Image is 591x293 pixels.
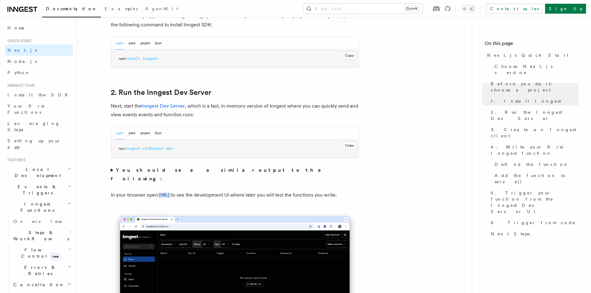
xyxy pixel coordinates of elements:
button: pnpm [141,127,150,140]
a: Leveraging Steps [5,118,73,135]
button: yarn [128,127,136,140]
button: Inngest Functions [5,198,73,216]
span: Quick start [5,38,32,43]
h4: On this page [485,40,579,50]
kbd: Ctrl+K [405,6,419,12]
span: Next.js [7,48,37,53]
code: [URL] [158,193,171,198]
span: Events & Triggers [5,184,68,196]
button: yarn [128,37,136,50]
span: 3. Create an Inngest client [491,127,579,139]
span: 2. Run the Inngest Dev Server [491,109,579,122]
button: Toggle dark mode [461,5,476,12]
span: Cancellation [11,282,65,288]
span: Define the function [495,161,569,167]
a: Setting up your app [5,135,73,153]
span: Home [7,25,25,31]
span: 6. Trigger from code [491,220,575,226]
a: Examples [101,2,141,17]
span: Next.js Quick Start [487,52,568,58]
a: 3. Create an Inngest client [488,124,579,141]
button: npm [116,127,123,140]
p: Next, start the , which is a fast, in-memory version of Inngest where you can quickly send and vi... [111,102,359,119]
span: Examples [105,6,138,11]
span: Choose Next.js version [495,63,579,76]
button: npm [116,37,123,50]
button: Steps & Workflows [11,227,73,244]
span: Setting up your app [7,138,61,149]
span: Inngest Functions [5,201,67,213]
button: Copy [342,51,357,60]
span: inngest [142,56,158,61]
span: Before you start: choose a project [491,81,579,93]
a: Next.js Quick Start [485,50,579,61]
a: Sign Up [545,4,586,14]
a: Your first Functions [5,100,73,118]
a: [URL] [158,192,171,198]
span: new [50,253,60,260]
a: 2. Run the Inngest Dev Server [488,107,579,124]
button: Copy [342,141,357,149]
a: 4. Write your first Inngest function [488,141,579,159]
a: AgentKit [141,2,182,17]
a: 5. Trigger your function from the Inngest Dev Server UI [488,187,579,217]
a: Define the function [492,159,579,170]
span: 5. Trigger your function from the Inngest Dev Server UI [491,190,579,215]
span: Next Steps [491,231,530,237]
span: install [125,56,140,61]
a: Node.js [5,56,73,67]
button: Cancellation [11,279,73,290]
button: Errors & Retries [11,262,73,279]
span: Add the function to serve() [495,172,579,185]
button: Search...Ctrl+K [303,4,423,14]
span: Node.js [7,59,37,64]
span: 4. Write your first Inngest function [491,144,579,156]
a: Next.js [5,45,73,56]
a: Before you start: choose a project [488,78,579,95]
span: 1. Install Inngest [491,98,561,104]
span: Inngest tour [5,83,35,88]
button: pnpm [141,37,150,50]
span: Flow Control [11,247,68,259]
strong: You should see a similar output to the following: [111,167,330,182]
p: With the Next.js app now running running open a new tab in your terminal. In your project directo... [111,12,359,29]
a: 6. Trigger from code [488,217,579,228]
a: 1. Install Inngest [488,95,579,107]
a: Next Steps [488,228,579,239]
span: AgentKit [145,6,178,11]
span: Overview [13,219,77,224]
span: Documentation [46,6,97,11]
span: Errors & Retries [11,264,67,277]
button: Local Development [5,164,73,181]
a: Home [5,22,73,33]
a: Documentation [42,2,101,17]
span: Local Development [5,166,68,179]
span: npx [119,146,125,151]
button: bun [155,127,162,140]
span: Steps & Workflows [11,229,69,242]
button: Events & Triggers [5,181,73,198]
span: Features [5,158,26,162]
button: Flow Controlnew [11,244,73,262]
p: In your browser open to see the development UI where later you will test the functions you write: [111,191,359,200]
span: Install the SDK [7,92,72,97]
button: bun [155,37,162,50]
span: dev [166,146,173,151]
span: Your first Functions [7,104,44,115]
a: Inngest Dev Server [142,103,185,109]
a: Overview [11,216,73,227]
a: Install the SDK [5,89,73,100]
span: npm [119,56,125,61]
a: Contact sales [486,4,543,14]
a: Python [5,67,73,78]
a: 2. Run the Inngest Dev Server [111,88,211,97]
a: Choose Next.js version [492,61,579,78]
span: Leveraging Steps [7,121,60,132]
summary: You should see a similar output to the following: [111,166,359,183]
span: inngest-cli@latest [125,146,164,151]
span: Python [7,70,30,75]
a: Add the function to serve() [492,170,579,187]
